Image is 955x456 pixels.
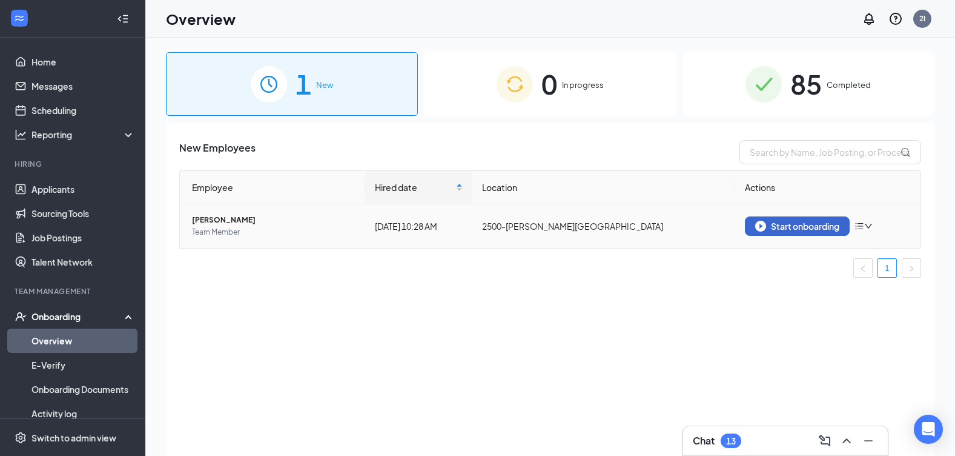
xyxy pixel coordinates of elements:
span: 1 [296,63,311,105]
th: Employee [180,171,365,204]
svg: QuestionInfo [888,12,903,26]
svg: ComposeMessage [818,434,832,448]
a: Applicants [31,177,135,201]
a: Onboarding Documents [31,377,135,401]
span: [PERSON_NAME] [192,214,355,226]
a: Home [31,50,135,74]
button: Start onboarding [745,216,850,236]
li: Previous Page [853,258,873,278]
button: ChevronUp [837,431,856,451]
button: left [853,258,873,278]
li: Next Page [902,258,921,278]
div: Start onboarding [755,221,839,232]
span: bars [854,221,864,231]
button: ComposeMessage [815,431,834,451]
a: Talent Network [31,250,135,274]
div: Team Management [15,286,133,297]
div: Reporting [31,129,136,141]
button: right [902,258,921,278]
span: Team Member [192,226,355,238]
button: Minimize [859,431,878,451]
a: Overview [31,329,135,353]
svg: Collapse [117,13,129,25]
span: 0 [541,63,557,105]
a: Scheduling [31,98,135,122]
a: Messages [31,74,135,98]
span: left [859,265,867,272]
h1: Overview [166,8,236,29]
svg: ChevronUp [839,434,854,448]
svg: Notifications [862,12,876,26]
a: Sourcing Tools [31,201,135,226]
div: 13 [726,436,736,446]
svg: WorkstreamLogo [13,12,25,24]
div: Open Intercom Messenger [914,415,943,444]
div: Switch to admin view [31,432,116,444]
span: down [864,222,873,230]
div: Hiring [15,159,133,169]
th: Actions [735,171,920,204]
div: [DATE] 10:28 AM [375,220,463,233]
h3: Chat [693,434,715,448]
td: 2500-[PERSON_NAME][GEOGRAPHIC_DATA] [472,204,735,248]
a: E-Verify [31,353,135,377]
svg: UserCheck [15,310,27,323]
a: Activity log [31,401,135,426]
span: Hired date [375,181,454,194]
svg: Minimize [861,434,876,448]
span: 85 [790,63,822,105]
li: 1 [877,258,897,278]
span: right [908,265,915,272]
div: Onboarding [31,310,125,323]
a: 1 [878,259,896,277]
th: Location [472,171,735,204]
svg: Settings [15,432,27,444]
input: Search by Name, Job Posting, or Process [739,140,921,164]
div: 2I [919,13,925,24]
a: Job Postings [31,226,135,250]
span: New [316,79,333,91]
svg: Analysis [15,129,27,141]
span: New Employees [179,140,256,164]
span: Completed [827,79,871,91]
span: In progress [562,79,604,91]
